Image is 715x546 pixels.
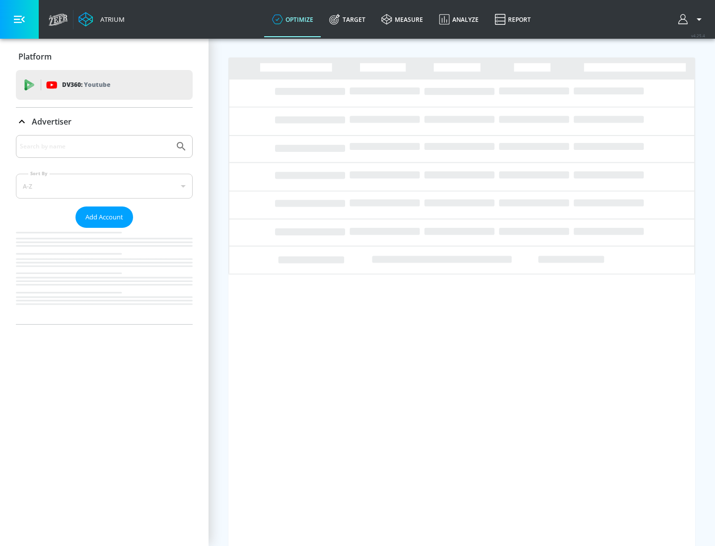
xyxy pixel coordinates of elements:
a: Atrium [78,12,125,27]
div: Atrium [96,15,125,24]
a: Analyze [431,1,487,37]
a: Report [487,1,539,37]
a: optimize [264,1,321,37]
a: measure [373,1,431,37]
nav: list of Advertiser [16,228,193,324]
p: Youtube [84,79,110,90]
span: v 4.25.4 [691,33,705,38]
div: Advertiser [16,135,193,324]
div: A-Z [16,174,193,199]
div: Platform [16,43,193,70]
div: Advertiser [16,108,193,136]
p: DV360: [62,79,110,90]
span: Add Account [85,211,123,223]
div: DV360: Youtube [16,70,193,100]
button: Add Account [75,206,133,228]
p: Advertiser [32,116,71,127]
a: Target [321,1,373,37]
label: Sort By [28,170,50,177]
p: Platform [18,51,52,62]
input: Search by name [20,140,170,153]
